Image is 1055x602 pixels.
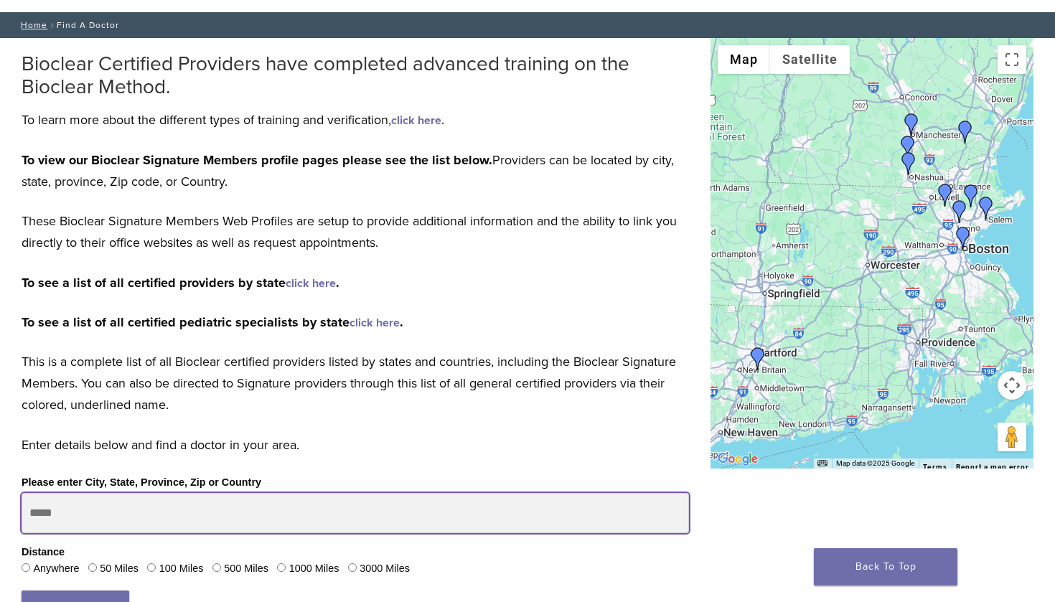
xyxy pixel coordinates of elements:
[956,463,1029,471] a: Report a map error
[11,12,1044,38] nav: Find A Doctor
[22,545,65,560] legend: Distance
[22,351,689,415] p: This is a complete list of all Bioclear certified providers listed by states and countries, inclu...
[714,450,761,469] img: Google
[998,45,1026,74] button: Toggle fullscreen view
[714,450,761,469] a: Open this area in Google Maps (opens a new window)
[100,561,139,577] label: 50 Miles
[391,113,441,128] a: click here
[350,316,400,330] a: click here
[770,45,850,74] button: Show satellite imagery
[360,561,410,577] label: 3000 Miles
[22,109,689,131] p: To learn more about the different types of training and verification, .
[948,200,971,223] div: Dr. Cara Lund
[289,561,339,577] label: 1000 Miles
[814,548,957,585] a: Back To Top
[998,371,1026,400] button: Map camera controls
[224,561,268,577] label: 500 Miles
[17,20,47,30] a: Home
[22,314,403,330] strong: To see a list of all certified pediatric specialists by state .
[22,275,339,291] strong: To see a list of all certified providers by state .
[954,121,977,144] div: Dr. Vera Matshkalyan
[934,184,957,207] div: Dr. Svetlana Gomer
[998,423,1026,451] button: Drag Pegman onto the map to open Street View
[718,45,770,74] button: Show street map
[836,459,914,467] span: Map data ©2025 Google
[22,434,689,456] p: Enter details below and find a doctor in your area.
[159,561,204,577] label: 100 Miles
[897,152,920,175] div: Dr. David Yue and Dr. Silvia Huang-Yue
[33,561,79,577] label: Anywhere
[286,276,336,291] a: click here
[900,113,923,136] div: Dr. David Yue
[960,184,983,207] div: Dr. Nicholas DiMauro
[22,475,261,491] label: Please enter City, State, Province, Zip or Country
[817,458,827,469] button: Keyboard shortcuts
[22,152,492,168] strong: To view our Bioclear Signature Members profile pages please see the list below.
[975,197,998,220] div: Dr. Pamela Maragliano-Muniz
[746,347,769,370] div: Dr. Julia Karpman
[896,136,919,159] div: Dr. Silvia Huang-Yue
[952,227,975,250] div: Dr. Kristen Dority
[22,52,689,98] h2: Bioclear Certified Providers have completed advanced training on the Bioclear Method.
[22,149,689,192] p: Providers can be located by city, state, province, Zip code, or Country.
[22,210,689,253] p: These Bioclear Signature Members Web Profiles are setup to provide additional information and the...
[923,463,947,471] a: Terms (opens in new tab)
[47,22,57,29] span: /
